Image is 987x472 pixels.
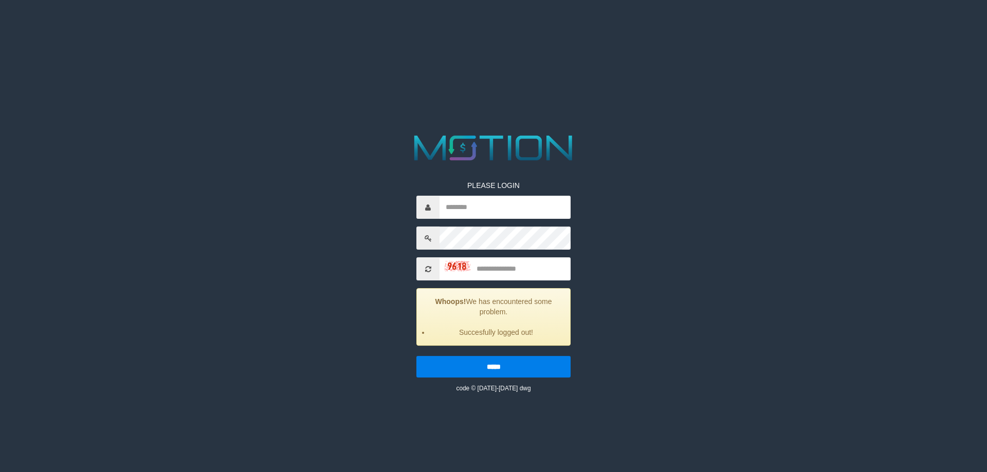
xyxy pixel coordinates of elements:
[456,385,531,392] small: code © [DATE]-[DATE] dwg
[416,288,571,346] div: We has encountered some problem.
[430,327,562,337] li: Succesfully logged out!
[416,180,571,191] p: PLEASE LOGIN
[445,261,470,271] img: captcha
[407,131,580,165] img: MOTION_logo.png
[435,297,466,306] strong: Whoops!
